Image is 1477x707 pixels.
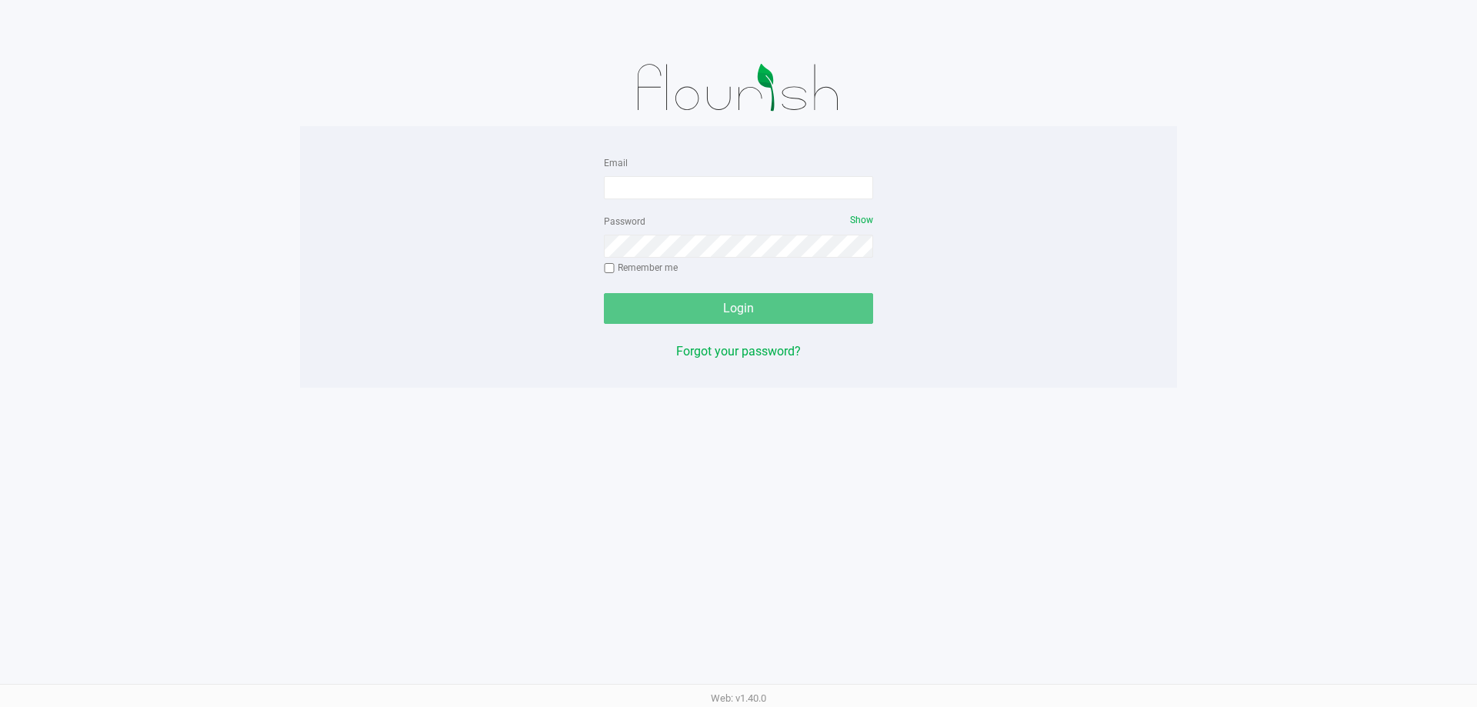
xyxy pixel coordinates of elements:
label: Email [604,156,628,170]
label: Remember me [604,261,678,275]
button: Forgot your password? [676,342,801,361]
span: Web: v1.40.0 [711,692,766,704]
label: Password [604,215,645,228]
input: Remember me [604,263,615,274]
span: Show [850,215,873,225]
